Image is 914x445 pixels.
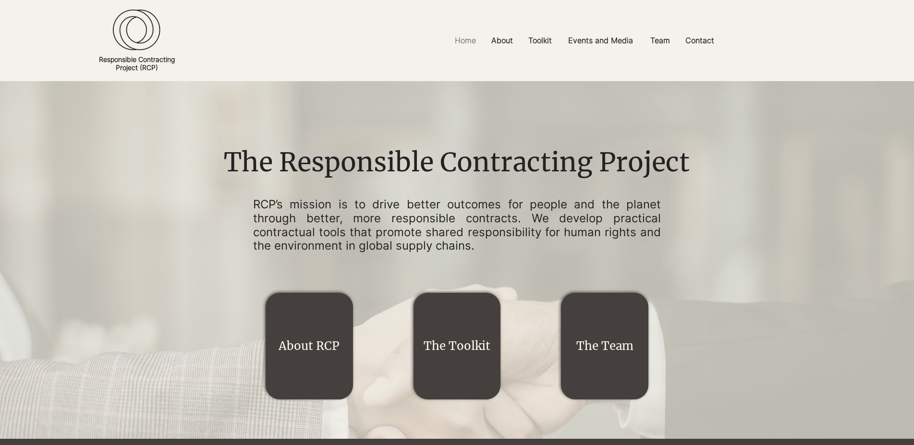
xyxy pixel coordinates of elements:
[341,30,829,51] nav: Site
[576,338,634,353] a: The Team
[424,338,490,353] a: The Toolkit
[678,30,723,51] a: Contact
[99,55,175,72] a: Responsible ContractingProject (RCP)
[450,30,481,51] p: Home
[217,144,696,181] h1: The Responsible Contracting Project
[487,30,518,51] p: About
[524,30,557,51] p: Toolkit
[253,198,661,253] p: RCP’s mission is to drive better outcomes for people and the planet through better, more responsi...
[681,30,719,51] p: Contact
[448,30,484,51] a: Home
[484,30,521,51] a: About
[563,30,638,51] p: Events and Media
[643,30,678,51] a: Team
[521,30,561,51] a: Toolkit
[646,30,675,51] p: Team
[561,30,643,51] a: Events and Media
[279,338,340,353] a: About RCP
